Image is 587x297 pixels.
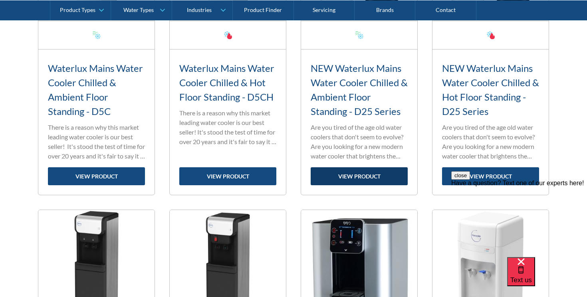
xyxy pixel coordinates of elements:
h3: NEW Waterlux Mains Water Cooler Chilled & Hot Floor Standing - D25 Series [442,61,539,119]
a: view product [179,167,276,185]
h3: Waterlux Mains Water Cooler Chilled & Ambient Floor Standing - D5C [48,61,145,119]
div: Water Types [123,6,154,13]
h3: Waterlux Mains Water Cooler Chilled & Hot Floor Standing - D5CH [179,61,276,104]
p: Are you tired of the age old water coolers that don't seem to evolve? Are you looking for a new m... [311,123,408,161]
p: Are you tired of the age old water coolers that don't seem to evolve? Are you looking for a new m... [442,123,539,161]
p: There is a reason why this market leading water cooler is our best seller! It's stood the test of... [179,108,276,147]
div: Industries [187,6,212,13]
a: view product [48,167,145,185]
h3: NEW Waterlux Mains Water Cooler Chilled & Ambient Floor Standing - D25 Series [311,61,408,119]
a: view product [442,167,539,185]
p: There is a reason why this market leading water cooler is our best seller! It's stood the test of... [48,123,145,161]
a: view product [311,167,408,185]
div: Product Types [60,6,95,13]
iframe: podium webchat widget prompt [451,171,587,267]
iframe: podium webchat widget bubble [507,257,587,297]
